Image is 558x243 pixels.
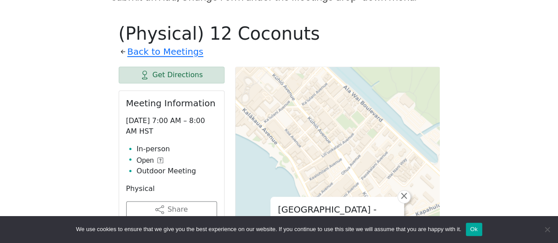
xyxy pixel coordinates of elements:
button: Ok [466,223,482,236]
a: Back to Meetings [127,44,203,60]
span: No [543,225,551,234]
span: × [400,191,408,201]
p: Physical [126,183,217,194]
a: Close popup [397,190,411,203]
h2: [GEOGRAPHIC_DATA] - [GEOGRAPHIC_DATA], Area #1 [278,204,397,236]
span: We use cookies to ensure that we give you the best experience on our website. If you continue to ... [76,225,461,234]
li: Outdoor Meeting [137,166,217,176]
button: Share [126,201,217,218]
a: Get Directions [119,67,225,83]
span: Open [137,155,154,166]
li: In-person [137,144,217,154]
h1: (Physical) 12 Coconuts [119,23,440,44]
h2: Meeting Information [126,98,217,108]
button: Open [137,155,163,166]
p: [DATE] 7:00 AM – 8:00 AM HST [126,116,217,137]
